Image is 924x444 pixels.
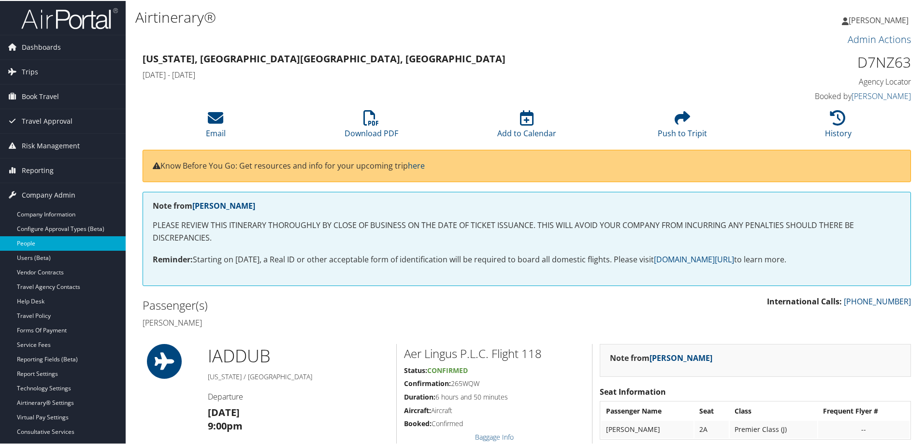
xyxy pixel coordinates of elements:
[404,405,585,415] h5: Aircraft
[21,6,118,29] img: airportal-logo.png
[610,352,712,362] strong: Note from
[22,59,38,83] span: Trips
[600,386,666,396] strong: Seat Information
[408,159,425,170] a: here
[427,365,468,374] span: Confirmed
[658,115,707,138] a: Push to Tripit
[135,6,657,27] h1: Airtinerary®
[694,420,729,437] td: 2A
[404,391,435,401] strong: Duration:
[153,218,901,243] p: PLEASE REVIEW THIS ITINERARY THOROUGHLY BY CLOSE OF BUSINESS ON THE DATE OF TICKET ISSUANCE. THIS...
[694,401,729,419] th: Seat
[143,51,505,64] strong: [US_STATE], [GEOGRAPHIC_DATA] [GEOGRAPHIC_DATA], [GEOGRAPHIC_DATA]
[852,90,911,100] a: [PERSON_NAME]
[730,75,911,86] h4: Agency Locator
[208,405,240,418] strong: [DATE]
[601,420,693,437] td: [PERSON_NAME]
[849,14,909,25] span: [PERSON_NAME]
[404,418,432,427] strong: Booked:
[22,158,54,182] span: Reporting
[208,343,389,367] h1: IAD DUB
[208,390,389,401] h4: Departure
[153,253,901,265] p: Starting on [DATE], a Real ID or other acceptable form of identification will be required to boar...
[22,108,72,132] span: Travel Approval
[404,365,427,374] strong: Status:
[153,200,255,210] strong: Note from
[767,295,842,306] strong: International Calls:
[345,115,398,138] a: Download PDF
[143,316,520,327] h4: [PERSON_NAME]
[818,401,910,419] th: Frequent Flyer #
[22,182,75,206] span: Company Admin
[844,295,911,306] a: [PHONE_NUMBER]
[730,51,911,72] h1: D7NZ63
[730,90,911,100] h4: Booked by
[842,5,918,34] a: [PERSON_NAME]
[730,401,817,419] th: Class
[22,34,61,58] span: Dashboards
[404,405,431,414] strong: Aircraft:
[22,84,59,108] span: Book Travel
[192,200,255,210] a: [PERSON_NAME]
[404,391,585,401] h5: 6 hours and 50 minutes
[143,296,520,313] h2: Passenger(s)
[654,253,734,264] a: [DOMAIN_NAME][URL]
[206,115,226,138] a: Email
[143,69,715,79] h4: [DATE] - [DATE]
[153,159,901,172] p: Know Before You Go: Get resources and info for your upcoming trip
[825,115,852,138] a: History
[153,253,193,264] strong: Reminder:
[730,420,817,437] td: Premier Class (J)
[404,378,585,387] h5: 265WQW
[208,418,243,431] strong: 9:00pm
[22,133,80,157] span: Risk Management
[601,401,693,419] th: Passenger Name
[404,378,451,387] strong: Confirmation:
[848,32,911,45] a: Admin Actions
[208,371,389,381] h5: [US_STATE] / [GEOGRAPHIC_DATA]
[823,424,905,433] div: --
[404,418,585,428] h5: Confirmed
[497,115,556,138] a: Add to Calendar
[650,352,712,362] a: [PERSON_NAME]
[404,344,585,361] h2: Aer Lingus P.L.C. Flight 118
[475,431,514,441] a: Baggage Info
